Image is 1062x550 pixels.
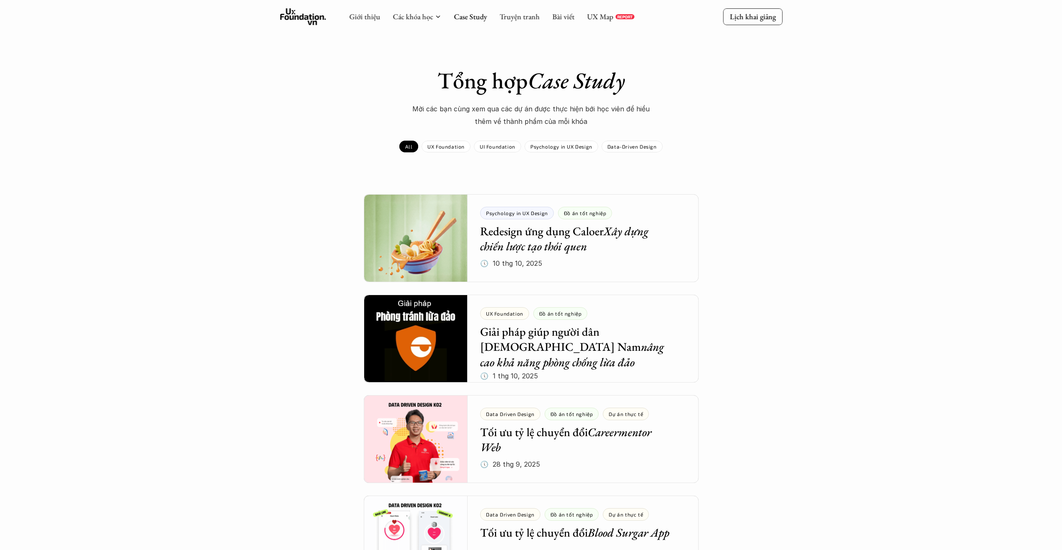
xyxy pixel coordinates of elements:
a: Case Study [454,12,487,21]
em: Case Study [528,66,625,95]
a: Lịch khai giảng [723,8,782,25]
p: UX Foundation [427,144,465,149]
a: Truyện tranh [499,12,540,21]
p: REPORT [617,14,633,19]
p: All [405,144,412,149]
a: Bài viết [552,12,574,21]
a: Giải pháp giúp người dân [DEMOGRAPHIC_DATA] Namnâng cao khả năng phòng chống lừa đảo🕔 1 thg 10, 2025 [364,295,699,383]
a: REPORT [615,14,634,19]
a: UX Map [587,12,613,21]
p: Data-Driven Design [607,144,657,149]
p: UI Foundation [480,144,515,149]
a: Redesign ứng dụng CaloerXây dựng chiến lược tạo thói quen🕔 10 thg 10, 2025 [364,194,699,282]
p: Lịch khai giảng [730,12,776,21]
p: Mời các bạn cùng xem qua các dự án được thực hiện bới học viên để hiểu thêm về thành phẩm của mỗi... [406,103,657,128]
a: Các khóa học [393,12,433,21]
a: Giới thiệu [349,12,380,21]
h1: Tổng hợp [385,67,678,94]
p: Psychology in UX Design [530,144,592,149]
a: Tối ưu tỷ lệ chuyển đổiCareermentor Web🕔 28 thg 9, 2025 [364,395,699,483]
